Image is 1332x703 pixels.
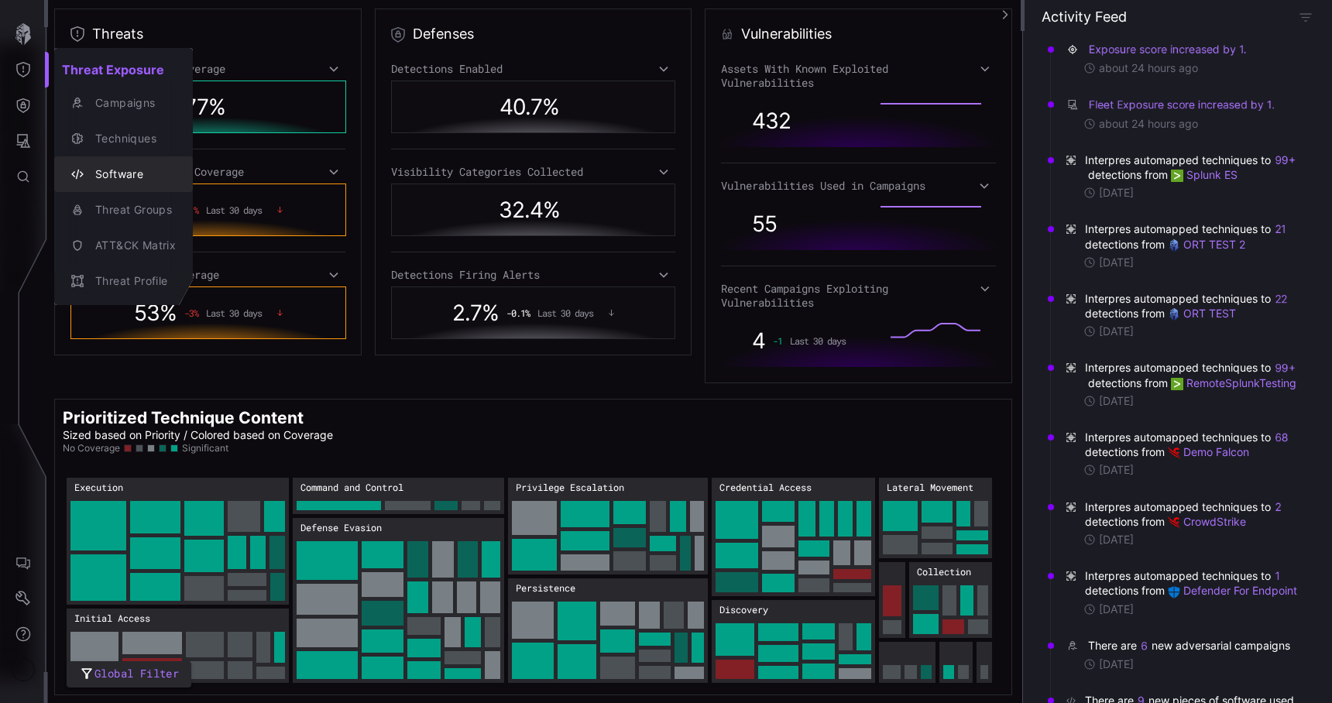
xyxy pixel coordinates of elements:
div: Threat Profile [88,272,176,291]
button: Software [54,156,193,192]
button: Campaigns [54,85,193,121]
div: Software [88,165,176,184]
div: Campaigns [88,94,176,113]
button: ATT&CK Matrix [54,228,193,263]
button: Threat Profile [54,263,193,299]
div: Techniques [88,129,176,149]
button: Techniques [54,121,193,156]
div: Threat Groups [88,201,176,220]
button: Threat Groups [54,192,193,228]
h2: Threat Exposure [54,54,193,85]
div: ATT&CK Matrix [88,236,176,255]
